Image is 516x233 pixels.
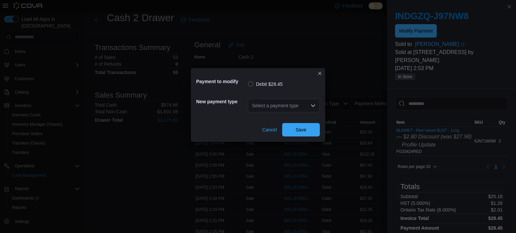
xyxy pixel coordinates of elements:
[252,102,253,110] input: Accessible screen reader label
[316,69,324,77] button: Closes this modal window
[310,103,316,108] button: Open list of options
[248,80,283,88] label: Debit $28.45
[282,123,320,136] button: Save
[196,95,247,108] h5: New payment type
[262,126,277,133] span: Cancel
[259,123,279,136] button: Cancel
[196,75,247,88] h5: Payment to modify
[296,126,306,133] span: Save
